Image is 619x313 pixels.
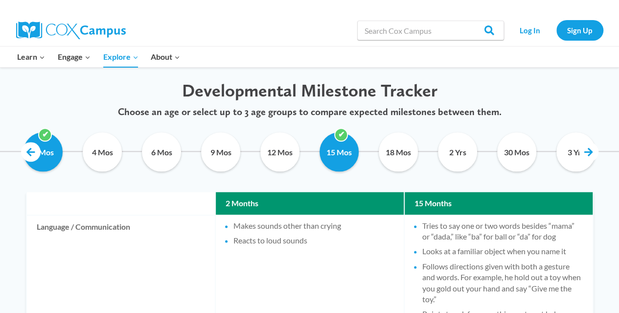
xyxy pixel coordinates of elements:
[144,47,186,67] button: Child menu of About
[216,192,404,215] th: 2 Months
[233,220,394,231] li: Makes sounds other than crying
[422,261,583,305] li: Follows directions given with both a gesture and words. For example, he hold out a toy when you g...
[11,47,186,67] nav: Primary Navigation
[16,22,126,39] img: Cox Campus
[556,20,603,40] a: Sign Up
[11,47,52,67] button: Child menu of Learn
[509,20,603,40] nav: Secondary Navigation
[422,220,583,242] li: Tries to say one or two words besides “mama” or “dada,” like “ba” for ball or “da” for dog
[20,106,599,118] p: Choose an age or select up to 3 age groups to compare expected milestones between them.
[509,20,551,40] a: Log In
[233,235,394,246] li: Reacts to loud sounds
[357,21,504,40] input: Search Cox Campus
[182,80,437,101] span: Developmental Milestone Tracker
[422,246,583,257] li: Looks at a familiar object when you name it
[51,47,97,67] button: Child menu of Engage
[405,192,593,215] th: 15 Months
[97,47,145,67] button: Child menu of Explore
